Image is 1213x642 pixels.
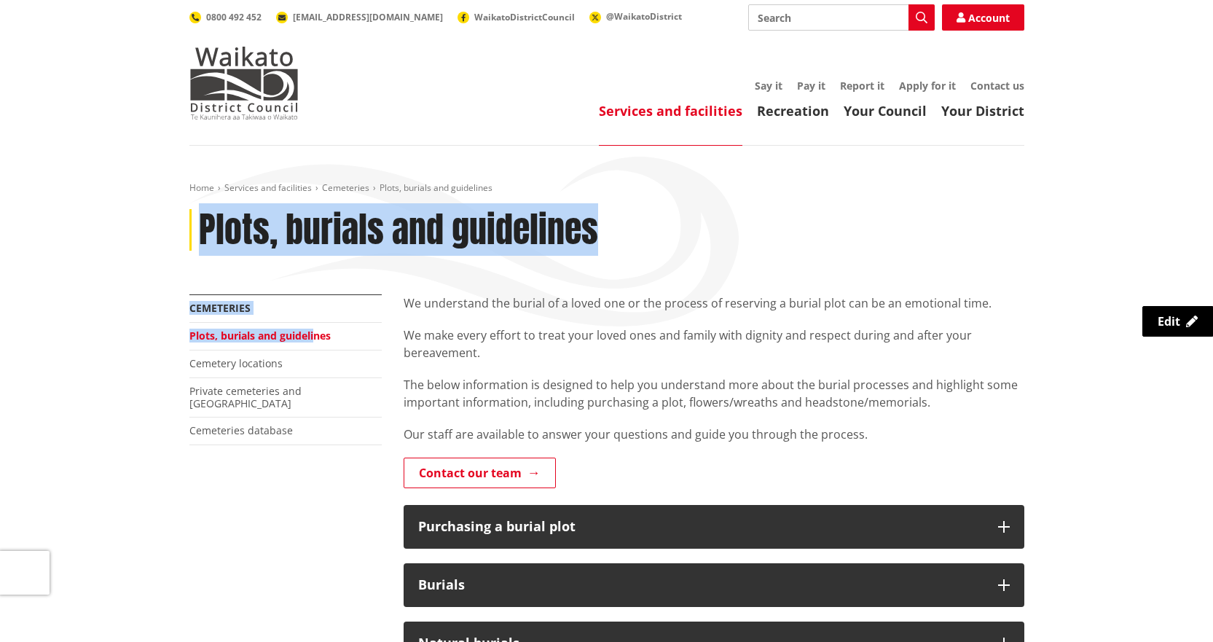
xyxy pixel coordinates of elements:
button: Burials [404,563,1024,607]
div: Burials [418,578,984,592]
p: We understand the burial of a loved one or the process of reserving a burial plot can be an emoti... [404,294,1024,312]
span: [EMAIL_ADDRESS][DOMAIN_NAME] [293,11,443,23]
a: [EMAIL_ADDRESS][DOMAIN_NAME] [276,11,443,23]
a: Contact us [970,79,1024,93]
p: The below information is designed to help you understand more about the burial processes and high... [404,376,1024,411]
a: Edit [1142,306,1213,337]
input: Search input [748,4,935,31]
h1: Plots, burials and guidelines [199,209,598,251]
span: @WaikatoDistrict [606,10,682,23]
nav: breadcrumb [189,182,1024,195]
a: WaikatoDistrictCouncil [458,11,575,23]
a: Your District [941,102,1024,120]
a: Services and facilities [599,102,742,120]
a: Say it [755,79,782,93]
a: @WaikatoDistrict [589,10,682,23]
a: Contact our team [404,458,556,488]
a: Private cemeteries and [GEOGRAPHIC_DATA] [189,384,302,410]
a: Pay it [797,79,825,93]
iframe: Messenger Launcher [1146,581,1198,633]
span: Plots, burials and guidelines [380,181,492,194]
a: Services and facilities [224,181,312,194]
a: Home [189,181,214,194]
a: Cemeteries database [189,423,293,437]
a: Apply for it [899,79,956,93]
a: 0800 492 452 [189,11,262,23]
a: Cemeteries [322,181,369,194]
a: Plots, burials and guidelines [189,329,331,342]
span: WaikatoDistrictCouncil [474,11,575,23]
a: Report it [840,79,884,93]
p: We make every effort to treat your loved ones and family with dignity and respect during and afte... [404,326,1024,361]
p: Our staff are available to answer your questions and guide you through the process. [404,426,1024,443]
a: Your Council [844,102,927,120]
span: 0800 492 452 [206,11,262,23]
span: Edit [1158,313,1180,329]
a: Account [942,4,1024,31]
a: Cemetery locations [189,356,283,370]
a: Cemeteries [189,301,251,315]
img: Waikato District Council - Te Kaunihera aa Takiwaa o Waikato [189,47,299,120]
a: Recreation [757,102,829,120]
div: Purchasing a burial plot [418,520,984,534]
button: Purchasing a burial plot [404,505,1024,549]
